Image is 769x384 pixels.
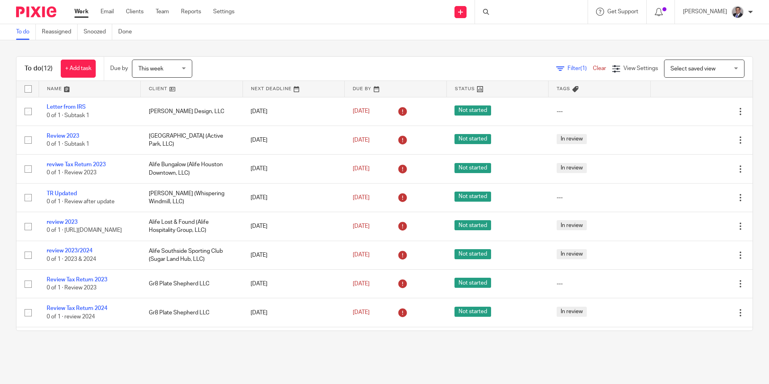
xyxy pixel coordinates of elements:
span: In review [557,307,587,317]
td: [DATE] [243,126,345,154]
span: Not started [454,307,491,317]
td: [DATE] [243,212,345,241]
a: Team [156,8,169,16]
span: This week [138,66,163,72]
span: Not started [454,249,491,259]
td: Alife Lost & Found (Alife Hospitality Group, LLC) [141,327,243,355]
span: Not started [454,220,491,230]
span: Not started [454,105,491,116]
td: [DATE] [243,183,345,212]
img: Pixie [16,6,56,17]
span: Not started [454,192,491,202]
span: [DATE] [353,310,370,315]
span: 0 of 1 · 2023 & 2024 [47,256,96,262]
td: [DATE] [243,97,345,126]
span: Select saved view [670,66,716,72]
td: [DATE] [243,298,345,327]
td: [DATE] [243,327,345,355]
a: + Add task [61,60,96,78]
span: 0 of 1 · Review 2023 [47,170,97,176]
a: Clients [126,8,144,16]
p: [PERSON_NAME] [683,8,727,16]
a: reviwe Tax Return 2023 [47,162,106,167]
td: [PERSON_NAME] (Whispering Windmill, LLC) [141,183,243,212]
span: [DATE] [353,223,370,229]
span: 0 of 1 · review 2024 [47,314,95,320]
span: (12) [41,65,53,72]
span: Not started [454,134,491,144]
a: Settings [213,8,234,16]
td: [GEOGRAPHIC_DATA] (Active Park, LLC) [141,126,243,154]
a: Clear [593,66,606,71]
a: Reports [181,8,201,16]
div: --- [557,194,643,202]
span: 0 of 1 · Review after update [47,199,115,204]
a: Done [118,24,138,40]
span: Not started [454,278,491,288]
span: 0 of 1 · Review 2023 [47,285,97,291]
td: Alife Lost & Found (Alife Hospitality Group, LLC) [141,212,243,241]
span: Tags [557,87,570,91]
span: 0 of 1 · [URL][DOMAIN_NAME] [47,228,122,233]
a: Letter from IRS [47,104,86,110]
span: [DATE] [353,252,370,258]
a: Review Tax Return 2023 [47,277,107,283]
span: [DATE] [353,195,370,200]
span: In review [557,249,587,259]
a: TR Updated [47,191,77,196]
span: [DATE] [353,166,370,171]
span: View Settings [623,66,658,71]
span: [DATE] [353,137,370,143]
a: review 2023/2024 [47,248,93,254]
a: Review 2023 [47,133,79,139]
h1: To do [25,64,53,73]
p: Due by [110,64,128,72]
span: Get Support [607,9,638,14]
td: [DATE] [243,155,345,183]
span: In review [557,134,587,144]
a: Snoozed [84,24,112,40]
img: thumbnail_IMG_0720.jpg [731,6,744,19]
a: Review Tax Return 2024 [47,306,107,311]
span: (1) [580,66,587,71]
td: Gr8 Plate Shepherd LLC [141,298,243,327]
span: 0 of 1 · Subtask 1 [47,141,89,147]
a: review 2023 [47,219,78,225]
span: Not started [454,163,491,173]
td: Gr8 Plate Shepherd LLC [141,270,243,298]
span: Filter [567,66,593,71]
a: Work [74,8,88,16]
span: [DATE] [353,281,370,287]
a: To do [16,24,36,40]
span: 0 of 1 · Subtask 1 [47,113,89,118]
td: [DATE] [243,241,345,269]
td: [DATE] [243,270,345,298]
td: [PERSON_NAME] Design, LLC [141,97,243,126]
span: In review [557,220,587,230]
td: Alife Southside Sporting Club (Sugar Land Hub, LLC) [141,241,243,269]
div: --- [557,107,643,116]
span: In review [557,163,587,173]
a: Email [101,8,114,16]
div: --- [557,280,643,288]
td: Alife Bungalow (Alife Houston Downtown, LLC) [141,155,243,183]
a: Reassigned [42,24,78,40]
span: [DATE] [353,109,370,114]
